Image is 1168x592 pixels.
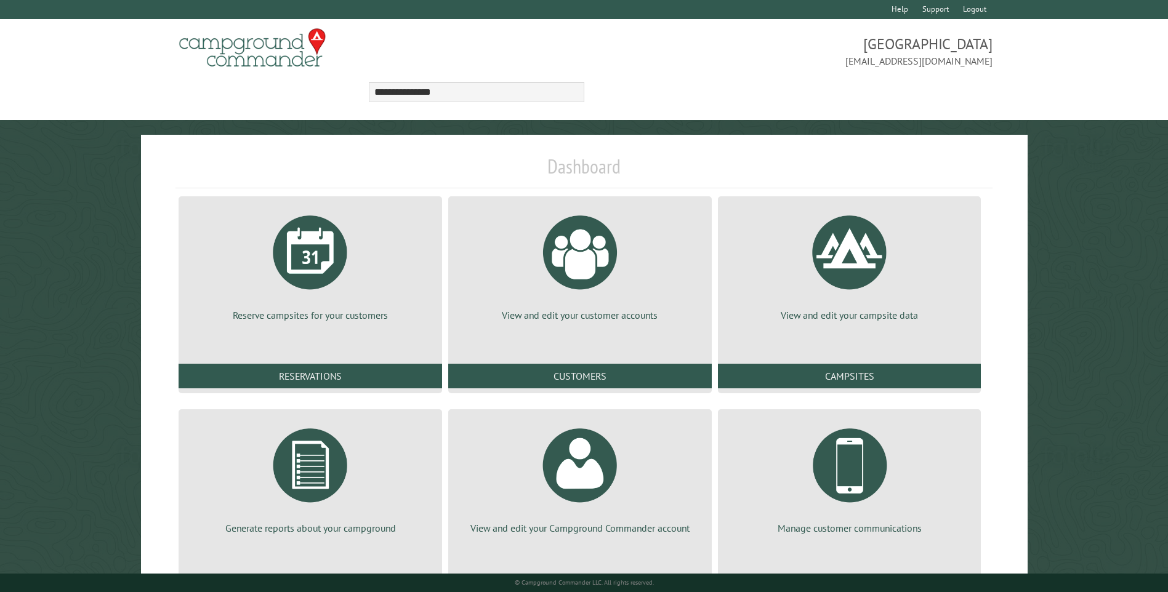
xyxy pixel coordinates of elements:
[733,419,967,535] a: Manage customer communications
[515,578,654,586] small: © Campground Commander LLC. All rights reserved.
[733,521,967,535] p: Manage customer communications
[463,521,697,535] p: View and edit your Campground Commander account
[179,364,442,388] a: Reservations
[733,308,967,322] p: View and edit your campsite data
[463,206,697,322] a: View and edit your customer accounts
[733,206,967,322] a: View and edit your campsite data
[193,206,427,322] a: Reserve campsites for your customers
[193,521,427,535] p: Generate reports about your campground
[463,419,697,535] a: View and edit your Campground Commander account
[175,24,329,72] img: Campground Commander
[584,34,993,68] span: [GEOGRAPHIC_DATA] [EMAIL_ADDRESS][DOMAIN_NAME]
[175,154,992,188] h1: Dashboard
[463,308,697,322] p: View and edit your customer accounts
[193,419,427,535] a: Generate reports about your campground
[718,364,981,388] a: Campsites
[193,308,427,322] p: Reserve campsites for your customers
[448,364,712,388] a: Customers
